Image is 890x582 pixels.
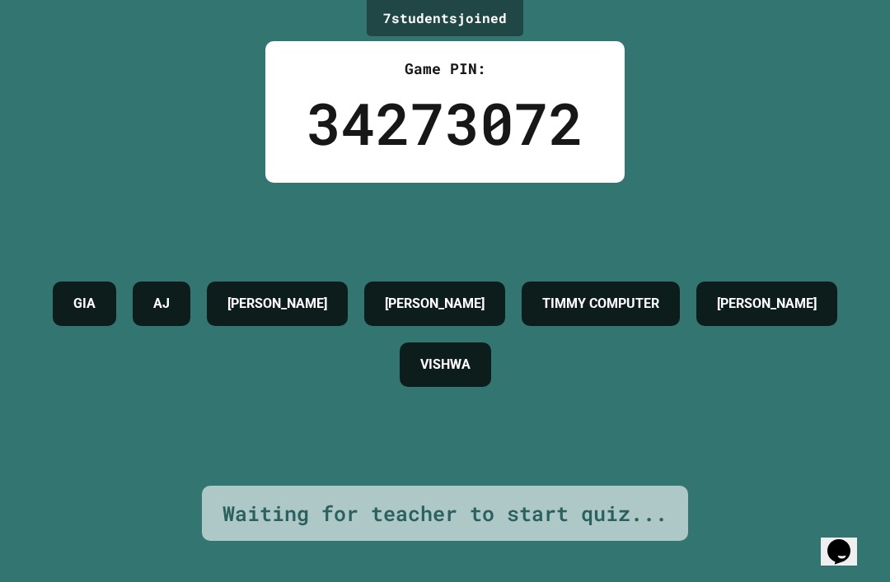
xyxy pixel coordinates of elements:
[222,498,667,529] div: Waiting for teacher to start quiz...
[385,294,485,314] h4: [PERSON_NAME]
[821,516,874,566] iframe: chat widget
[153,294,170,314] h4: AJ
[717,294,817,314] h4: [PERSON_NAME]
[420,355,471,375] h4: VISHWA
[307,58,583,80] div: Game PIN:
[73,294,96,314] h4: GIA
[227,294,327,314] h4: [PERSON_NAME]
[542,294,659,314] h4: TIMMY COMPUTER
[307,80,583,166] div: 34273072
